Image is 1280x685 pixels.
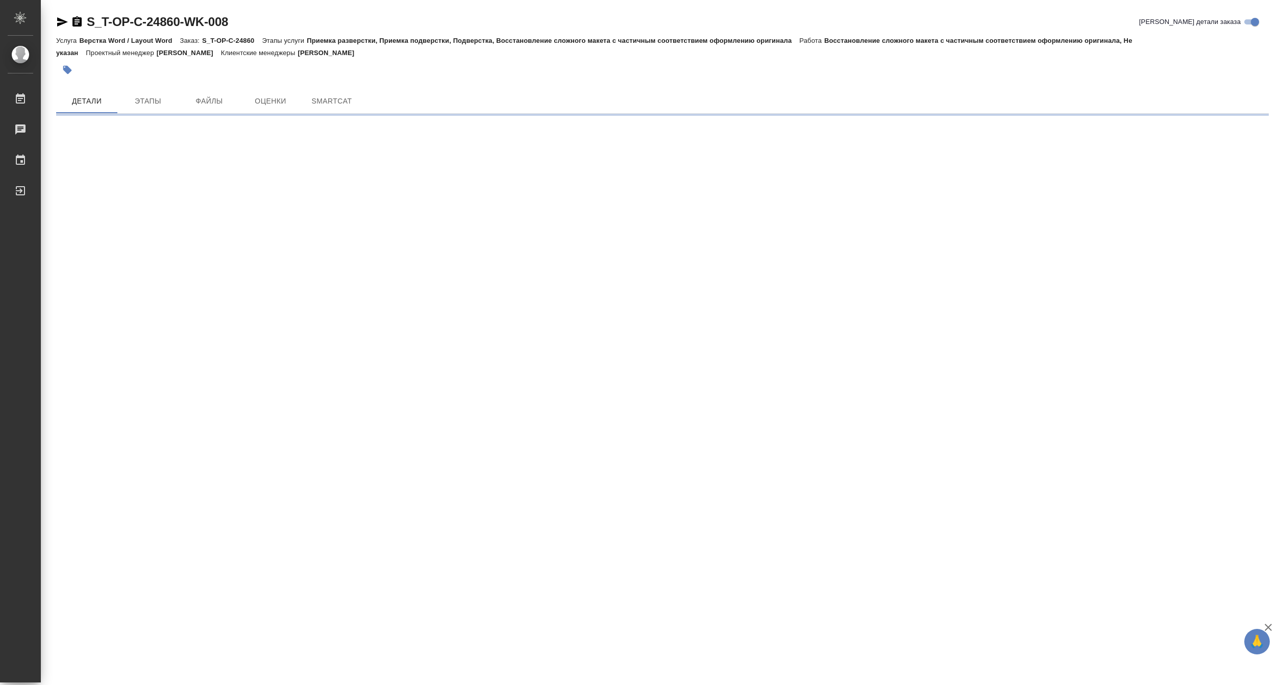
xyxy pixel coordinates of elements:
[1248,631,1266,652] span: 🙏
[87,15,228,29] a: S_T-OP-C-24860-WK-008
[56,16,68,28] button: Скопировать ссылку для ЯМессенджера
[221,49,298,57] p: Клиентские менеджеры
[799,37,824,44] p: Работа
[185,95,234,108] span: Файлы
[180,37,202,44] p: Заказ:
[1244,629,1270,654] button: 🙏
[246,95,295,108] span: Оценки
[79,37,180,44] p: Верстка Word / Layout Word
[124,95,173,108] span: Этапы
[307,95,356,108] span: SmartCat
[262,37,307,44] p: Этапы услуги
[56,59,79,81] button: Добавить тэг
[1139,17,1241,27] span: [PERSON_NAME] детали заказа
[157,49,221,57] p: [PERSON_NAME]
[71,16,83,28] button: Скопировать ссылку
[86,49,156,57] p: Проектный менеджер
[62,95,111,108] span: Детали
[56,37,79,44] p: Услуга
[202,37,262,44] p: S_T-OP-C-24860
[307,37,799,44] p: Приемка разверстки, Приемка подверстки, Подверстка, Восстановление сложного макета с частичным со...
[298,49,362,57] p: [PERSON_NAME]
